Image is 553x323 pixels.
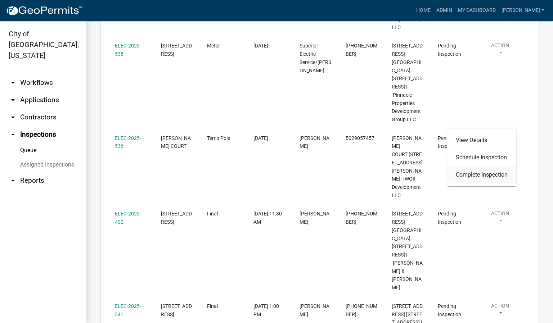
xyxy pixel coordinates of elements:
span: 427 SEVENTH STREET EAST [161,211,192,225]
span: Meter [207,43,220,49]
i: arrow_drop_down [9,96,17,104]
span: 812-989-6363 [346,43,377,57]
a: ELEC-2025-536 [115,135,141,149]
span: Pending Inspection [438,43,461,57]
span: 3102 CRUMS LANE [161,303,192,317]
span: ROBIN COURT 6509 Robin Court | WOII Development LLC [392,135,423,198]
span: DAVID [300,211,329,225]
span: Tam LE [300,303,329,317]
span: Temp Pole [207,135,230,141]
span: 3401 PRESTWICK SQUARE DRIVE 3413 PRESTWICK SQUARE DR., APT. #68 | Pinnacle Properties Development... [392,43,423,122]
div: [DATE] [253,134,286,142]
a: Home [413,4,433,17]
div: [DATE] 11:30 AM [253,210,286,226]
span: 502-386-7367 [346,303,377,317]
i: arrow_drop_down [9,113,17,122]
span: Pending Inspection [438,211,461,225]
a: ELEC-2025-402 [115,211,141,225]
div: Action [447,129,516,186]
a: View Details [447,132,516,149]
div: [DATE] 1:00 PM [253,302,286,319]
a: Complete Inspection [447,166,516,183]
button: Action [484,302,516,320]
span: 427 SEVENTH STREET EAST 427 E 7th Street | Perissi Harry & Heather M [392,211,423,290]
span: Pending Inspection [438,303,461,317]
span: Cindy Hunton [300,135,329,149]
button: Action [484,42,516,60]
div: [DATE] [253,42,286,50]
span: Pending Inspection [438,135,461,149]
span: 502-379-0932 [346,211,377,225]
i: arrow_drop_down [9,78,17,87]
a: Admin [433,4,455,17]
span: ROBIN COURT [161,135,191,149]
span: Superior Electric Service/Martin Pelayo [300,43,331,73]
i: arrow_drop_down [9,176,17,185]
span: 3401 PRESTWICK SQUARE DRIVE [161,43,192,57]
span: Final [207,303,218,309]
a: [PERSON_NAME] [499,4,547,17]
span: 5029057457 [346,135,374,141]
a: My Dashboard [455,4,499,17]
button: Action [484,210,516,228]
i: arrow_drop_up [9,130,17,139]
a: ELEC-2025-538 [115,43,141,57]
span: Final [207,211,218,217]
a: ELEC-2025-541 [115,303,141,317]
a: Schedule Inspection [447,149,516,166]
